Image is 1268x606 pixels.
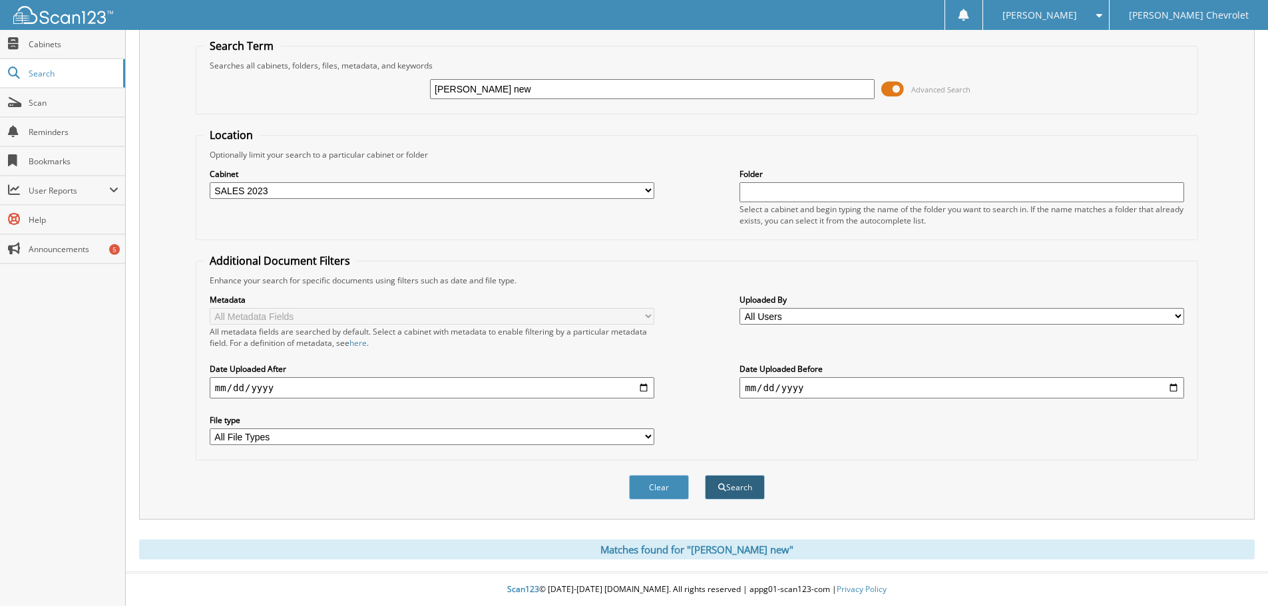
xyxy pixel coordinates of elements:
div: Optionally limit your search to a particular cabinet or folder [203,149,1191,160]
span: Reminders [29,126,118,138]
img: scan123-logo-white.svg [13,6,113,24]
button: Search [705,475,765,500]
a: Privacy Policy [837,583,887,595]
iframe: Chat Widget [1201,542,1268,606]
label: Date Uploaded After [210,363,654,375]
div: All metadata fields are searched by default. Select a cabinet with metadata to enable filtering b... [210,326,654,349]
a: here [349,337,367,349]
span: Bookmarks [29,156,118,167]
label: Cabinet [210,168,654,180]
span: User Reports [29,185,109,196]
input: start [210,377,654,398]
div: Matches found for "[PERSON_NAME] new" [139,539,1255,559]
span: Help [29,214,118,226]
div: Searches all cabinets, folders, files, metadata, and keywords [203,60,1191,71]
span: Search [29,68,116,79]
label: Uploaded By [740,294,1184,305]
label: Date Uploaded Before [740,363,1184,375]
legend: Additional Document Filters [203,253,357,268]
span: Scan [29,97,118,108]
span: Advanced Search [911,84,970,94]
div: Enhance your search for specific documents using filters such as date and file type. [203,275,1191,286]
label: Metadata [210,294,654,305]
span: Cabinets [29,39,118,50]
label: File type [210,414,654,426]
div: Select a cabinet and begin typing the name of the folder you want to search in. If the name match... [740,204,1184,226]
div: © [DATE]-[DATE] [DOMAIN_NAME]. All rights reserved | appg01-scan123-com | [126,573,1268,606]
span: Scan123 [507,583,539,595]
span: [PERSON_NAME] Chevrolet [1129,11,1249,19]
legend: Search Term [203,39,280,53]
button: Clear [629,475,689,500]
label: Folder [740,168,1184,180]
span: [PERSON_NAME] [1002,11,1077,19]
input: end [740,377,1184,398]
legend: Location [203,128,260,142]
div: 5 [109,244,120,255]
span: Announcements [29,243,118,255]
